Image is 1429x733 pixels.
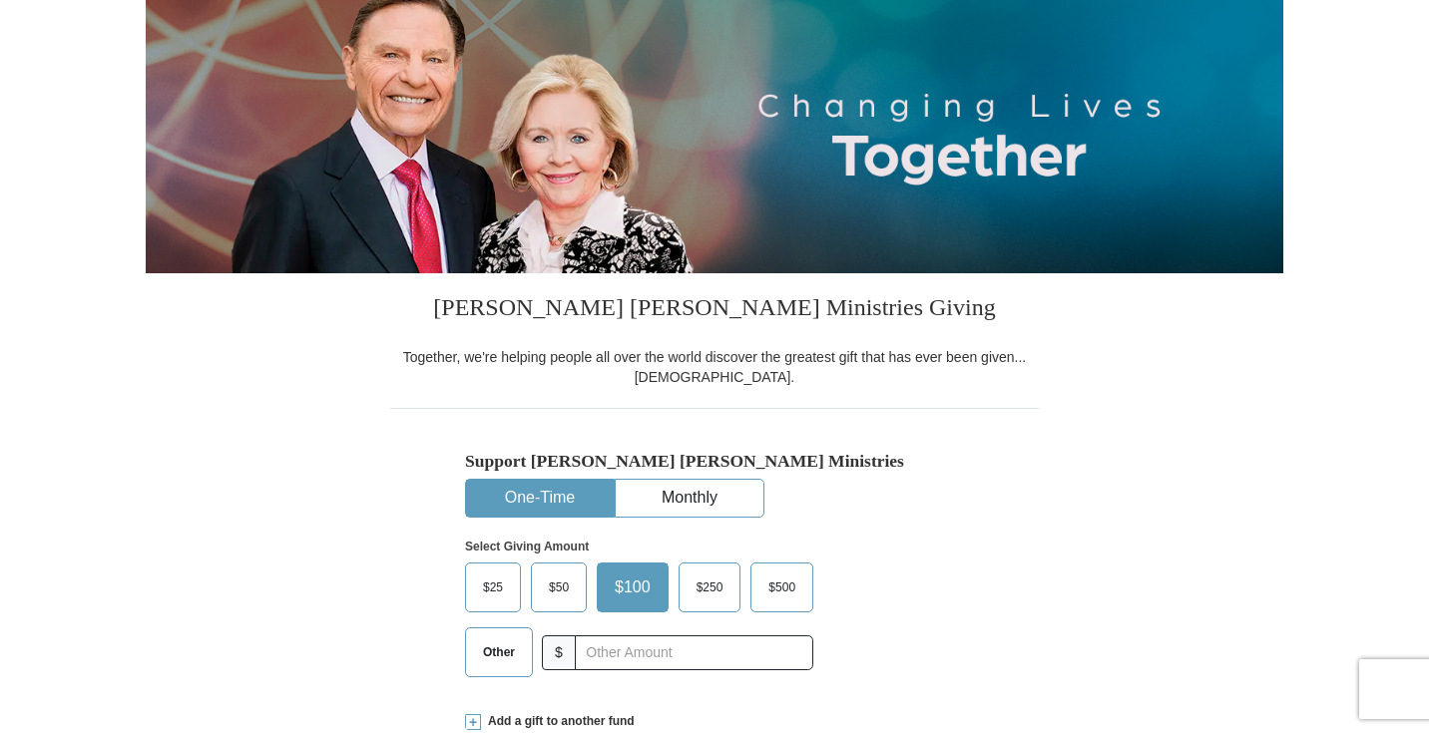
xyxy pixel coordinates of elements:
button: Monthly [616,480,763,517]
span: $250 [687,572,733,602]
strong: Select Giving Amount [465,540,589,553]
span: $ [542,635,576,670]
span: $100 [605,572,661,602]
button: One-Time [466,480,614,517]
input: Other Amount [575,635,813,670]
h3: [PERSON_NAME] [PERSON_NAME] Ministries Giving [390,273,1039,347]
div: Together, we're helping people all over the world discover the greatest gift that has ever been g... [390,347,1039,387]
span: $25 [473,572,513,602]
span: Other [473,637,525,667]
h5: Support [PERSON_NAME] [PERSON_NAME] Ministries [465,451,964,472]
span: Add a gift to another fund [481,713,635,730]
span: $500 [758,572,805,602]
span: $50 [539,572,579,602]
